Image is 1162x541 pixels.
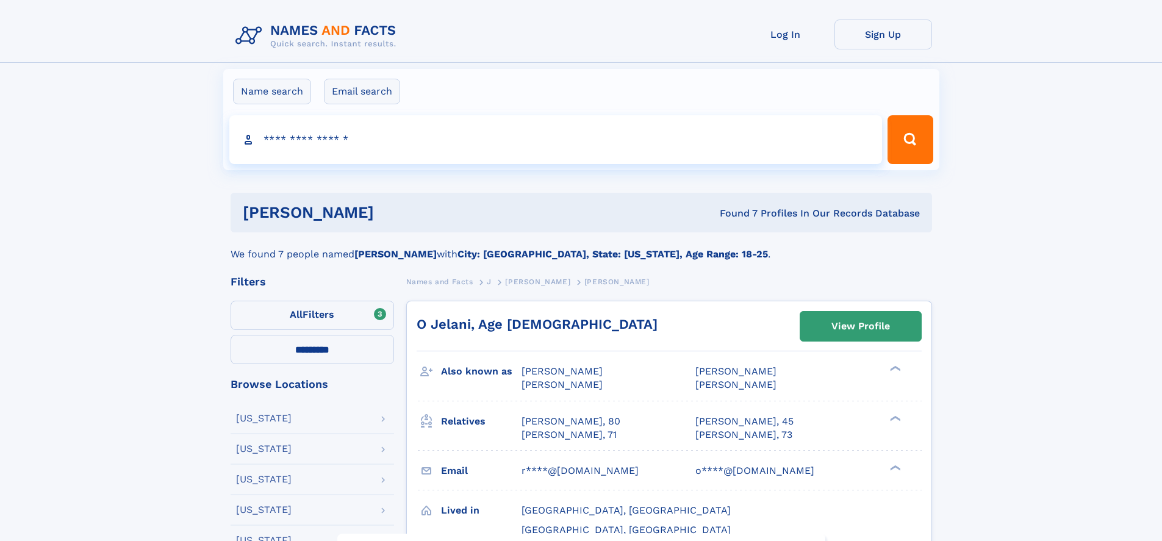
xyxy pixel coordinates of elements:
div: We found 7 people named with . [231,232,932,262]
div: Found 7 Profiles In Our Records Database [547,207,920,220]
span: [GEOGRAPHIC_DATA], [GEOGRAPHIC_DATA] [522,524,731,536]
img: Logo Names and Facts [231,20,406,52]
label: Email search [324,79,400,104]
span: [PERSON_NAME] [695,379,776,390]
div: [US_STATE] [236,505,292,515]
a: Names and Facts [406,274,473,289]
span: [PERSON_NAME] [522,379,603,390]
a: Log In [737,20,834,49]
span: [PERSON_NAME] [584,278,650,286]
span: J [487,278,492,286]
h3: Email [441,460,522,481]
div: [US_STATE] [236,414,292,423]
span: All [290,309,303,320]
div: Filters [231,276,394,287]
a: [PERSON_NAME], 80 [522,415,620,428]
label: Name search [233,79,311,104]
div: [US_STATE] [236,475,292,484]
a: [PERSON_NAME], 73 [695,428,792,442]
a: [PERSON_NAME], 45 [695,415,794,428]
a: [PERSON_NAME], 71 [522,428,617,442]
a: Sign Up [834,20,932,49]
a: J [487,274,492,289]
label: Filters [231,301,394,330]
a: O Jelani, Age [DEMOGRAPHIC_DATA] [417,317,658,332]
b: City: [GEOGRAPHIC_DATA], State: [US_STATE], Age Range: 18-25 [457,248,768,260]
input: search input [229,115,883,164]
button: Search Button [888,115,933,164]
div: ❯ [887,414,902,422]
a: [PERSON_NAME] [505,274,570,289]
h3: Also known as [441,361,522,382]
div: ❯ [887,365,902,373]
b: [PERSON_NAME] [354,248,437,260]
div: View Profile [831,312,890,340]
h3: Lived in [441,500,522,521]
div: ❯ [887,464,902,471]
div: [US_STATE] [236,444,292,454]
span: [PERSON_NAME] [695,365,776,377]
span: [PERSON_NAME] [522,365,603,377]
a: View Profile [800,312,921,341]
span: [GEOGRAPHIC_DATA], [GEOGRAPHIC_DATA] [522,504,731,516]
h1: [PERSON_NAME] [243,205,547,220]
div: Browse Locations [231,379,394,390]
span: [PERSON_NAME] [505,278,570,286]
h3: Relatives [441,411,522,432]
